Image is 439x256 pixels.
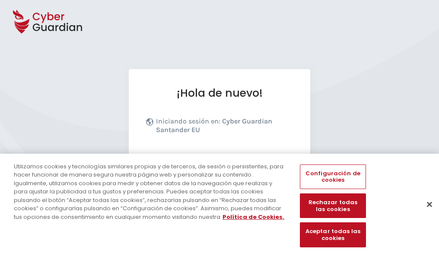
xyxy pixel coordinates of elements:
[156,117,291,139] p: Iniciando sesión en:
[300,223,366,247] button: Aceptar todas las cookies
[14,162,287,221] div: Utilizamos cookies y tecnologías similares propias y de terceros, de sesión o persistentes, para ...
[223,213,284,221] a: Más información sobre su privacidad, se abre en una nueva pestaña
[146,86,293,100] h1: ¡Hola de nuevo!
[300,194,366,218] button: Rechazar todas las cookies
[420,195,439,214] button: Cerrar
[156,117,272,134] b: Cyber Guardian Santander EU
[300,164,366,189] button: Configuración de cookies, Abre el cuadro de diálogo del centro de preferencias.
